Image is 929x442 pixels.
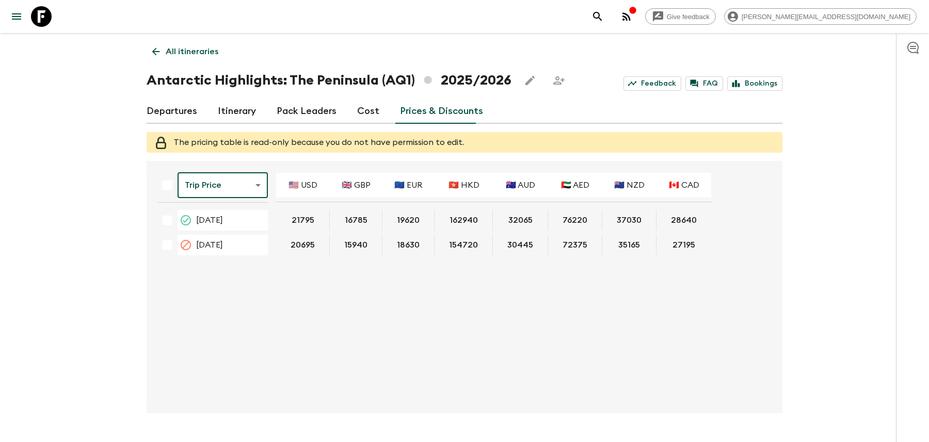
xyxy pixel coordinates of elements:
p: 🇭🇰 HKD [449,179,479,191]
button: 35165 [606,235,652,255]
a: FAQ [685,76,723,91]
div: 15 Feb 2026; 🇨🇦 CAD [656,235,711,255]
svg: Cancelled [180,239,192,251]
svg: On Request [180,214,192,226]
div: 15 Dec 2025; 🇨🇦 CAD [656,210,711,231]
div: 15 Dec 2025; 🇺🇸 USD [276,210,330,231]
p: 🇺🇸 USD [289,179,317,191]
p: 🇪🇺 EUR [394,179,423,191]
a: Itinerary [218,99,256,124]
span: Share this itinerary [549,70,569,91]
button: 15940 [332,235,380,255]
p: 🇬🇧 GBP [342,179,371,191]
button: 27195 [660,235,708,255]
a: Bookings [727,76,782,91]
button: 37030 [604,210,654,231]
button: 76220 [550,210,600,231]
button: menu [6,6,27,27]
button: 16785 [332,210,380,231]
button: 19620 [385,210,432,231]
div: Select all [157,175,178,195]
button: search adventures [587,6,608,27]
div: 15 Dec 2025; 🇦🇪 AED [548,210,602,231]
div: 15 Feb 2026; 🇬🇧 GBP [330,235,382,255]
div: 15 Feb 2026; 🇦🇪 AED [548,235,602,255]
button: 32065 [496,210,545,231]
p: 🇨🇦 CAD [669,179,699,191]
a: Give feedback [645,8,716,25]
div: 15 Feb 2026; 🇭🇰 HKD [435,235,493,255]
div: 15 Feb 2026; 🇪🇺 EUR [382,235,435,255]
p: 🇦🇪 AED [561,179,589,191]
div: 15 Dec 2025; 🇪🇺 EUR [382,210,435,231]
h1: Antarctic Highlights: The Peninsula (AQ1) 2025/2026 [147,70,511,91]
div: 15 Feb 2026; 🇦🇺 AUD [493,235,548,255]
a: Cost [357,99,379,124]
a: Departures [147,99,197,124]
p: 🇳🇿 NZD [614,179,645,191]
div: [PERSON_NAME][EMAIL_ADDRESS][DOMAIN_NAME] [724,8,917,25]
button: 20695 [278,235,327,255]
a: Prices & Discounts [400,99,483,124]
a: Feedback [623,76,681,91]
p: All itineraries [166,45,218,58]
button: 162940 [437,210,490,231]
div: 15 Dec 2025; 🇭🇰 HKD [435,210,493,231]
div: 15 Feb 2026; 🇺🇸 USD [276,235,330,255]
div: Trip Price [178,171,268,200]
button: 72375 [550,235,600,255]
span: [DATE] [196,214,223,226]
div: 15 Dec 2025; 🇳🇿 NZD [602,210,656,231]
button: 30445 [495,235,546,255]
a: All itineraries [147,41,224,62]
button: 18630 [385,235,432,255]
a: Pack Leaders [277,99,337,124]
span: [DATE] [196,239,223,251]
span: The pricing table is read-only because you do not have permission to edit. [173,138,464,146]
button: 154720 [437,235,490,255]
span: Give feedback [661,13,715,21]
button: 21795 [279,210,327,231]
span: [PERSON_NAME][EMAIL_ADDRESS][DOMAIN_NAME] [736,13,916,21]
div: 15 Dec 2025; 🇬🇧 GBP [330,210,382,231]
div: 15 Dec 2025; 🇦🇺 AUD [493,210,548,231]
button: 28640 [659,210,709,231]
div: 15 Feb 2026; 🇳🇿 NZD [602,235,656,255]
p: 🇦🇺 AUD [506,179,535,191]
button: Edit this itinerary [520,70,540,91]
